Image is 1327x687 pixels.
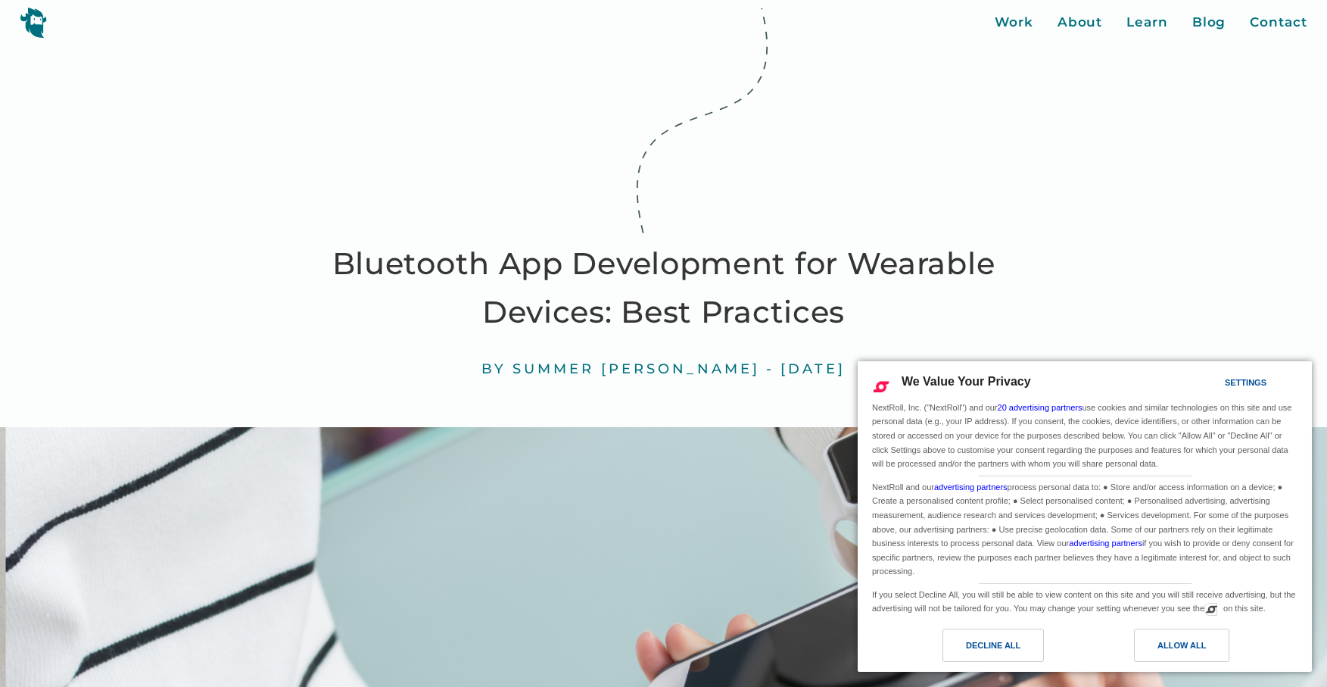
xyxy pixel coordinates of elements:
[1058,13,1103,33] a: About
[869,399,1301,473] div: NextRoll, Inc. ("NextRoll") and our use cookies and similar technologies on this site and use per...
[481,361,506,378] div: By
[1157,637,1206,654] div: Allow All
[998,403,1082,412] a: 20 advertising partners
[1225,374,1266,391] div: Settings
[323,239,1005,336] h1: Bluetooth App Development for Wearable Devices: Best Practices
[766,361,774,378] div: -
[902,375,1031,388] span: We Value Your Privacy
[1085,629,1303,670] a: Allow All
[1250,13,1307,33] a: Contact
[780,361,846,378] div: [DATE]
[869,584,1301,617] div: If you select Decline All, you will still be able to view content on this site and you will still...
[20,7,47,38] img: yeti logo icon
[1198,370,1235,398] a: Settings
[867,629,1085,670] a: Decline All
[934,482,1008,492] a: advertising partners
[1069,539,1142,548] a: advertising partners
[869,476,1301,580] div: NextRoll and our process personal data to: ● Store and/or access information on a device; ● Creat...
[966,637,1020,654] div: Decline All
[1192,13,1226,33] a: Blog
[995,13,1033,33] a: Work
[1126,13,1168,33] a: Learn
[512,361,760,378] div: Summer [PERSON_NAME]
